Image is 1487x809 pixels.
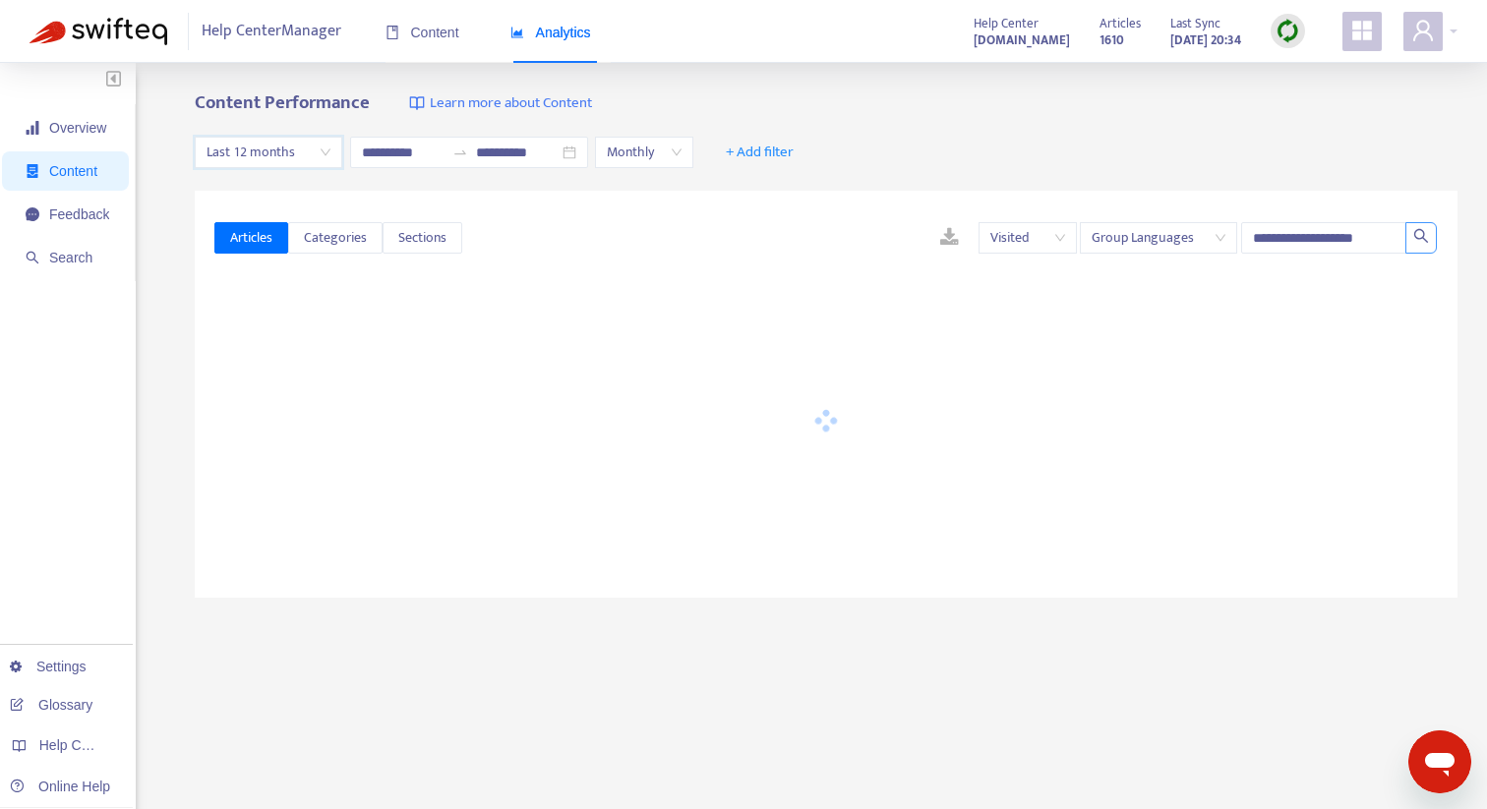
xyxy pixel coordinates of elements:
b: Content Performance [195,87,370,118]
span: container [26,164,39,178]
span: Help Center Manager [202,13,341,50]
img: sync.dc5367851b00ba804db3.png [1276,19,1300,43]
span: Articles [1100,13,1141,34]
span: Overview [49,120,106,136]
span: user [1411,19,1435,42]
span: Categories [304,227,367,249]
button: Sections [383,222,462,254]
strong: [DATE] 20:34 [1170,29,1241,51]
span: + Add filter [726,141,794,164]
a: [DOMAIN_NAME] [974,29,1070,51]
span: search [26,251,39,264]
img: image-link [409,95,425,111]
strong: 1610 [1100,29,1124,51]
span: search [1413,228,1429,244]
span: Help Centers [39,737,120,753]
a: Online Help [10,779,110,794]
a: Learn more about Content [409,92,592,115]
span: Help Center [974,13,1039,34]
a: Glossary [10,697,92,713]
iframe: Button to launch messaging window [1408,730,1471,793]
span: book [386,26,399,39]
span: Last 12 months [207,138,330,167]
span: Learn more about Content [430,92,592,115]
button: + Add filter [711,137,808,168]
span: Content [49,163,97,179]
span: area-chart [510,26,524,39]
span: Feedback [49,206,109,222]
span: Sections [398,227,446,249]
span: Monthly [607,138,682,167]
span: Articles [230,227,272,249]
span: Content [386,25,459,40]
span: message [26,207,39,221]
span: Visited [990,223,1065,253]
span: Search [49,250,92,265]
img: Swifteq [30,18,167,45]
span: Group Languages [1092,223,1225,253]
span: Analytics [510,25,591,40]
span: Last Sync [1170,13,1220,34]
a: Settings [10,659,87,674]
span: appstore [1350,19,1374,42]
button: Articles [214,222,288,254]
button: Categories [288,222,383,254]
span: signal [26,121,39,135]
span: to [452,144,468,160]
span: swap-right [452,144,468,160]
